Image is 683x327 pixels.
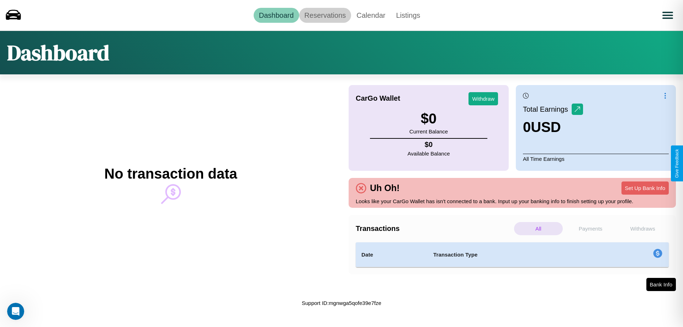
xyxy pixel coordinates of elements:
button: Set Up Bank Info [621,181,669,195]
p: Looks like your CarGo Wallet has isn't connected to a bank. Input up your banking info to finish ... [356,196,669,206]
p: Current Balance [409,127,448,136]
p: All [514,222,563,235]
button: Open menu [658,5,678,25]
p: All Time Earnings [523,154,669,164]
h4: Transaction Type [433,250,595,259]
table: simple table [356,242,669,267]
h4: Transactions [356,225,512,233]
h4: $ 0 [408,141,450,149]
p: Available Balance [408,149,450,158]
p: Withdraws [618,222,667,235]
h3: $ 0 [409,111,448,127]
h2: No transaction data [104,166,237,182]
h3: 0 USD [523,119,583,135]
button: Withdraw [468,92,498,105]
p: Total Earnings [523,103,572,116]
h4: CarGo Wallet [356,94,400,102]
a: Calendar [351,8,391,23]
iframe: Intercom live chat [7,303,24,320]
h4: Uh Oh! [366,183,403,193]
button: Bank Info [646,278,676,291]
p: Support ID: mgnwga5qofe39e7fze [302,298,381,308]
a: Dashboard [254,8,299,23]
h4: Date [361,250,422,259]
div: Give Feedback [674,149,679,178]
a: Listings [391,8,425,23]
p: Payments [566,222,615,235]
a: Reservations [299,8,351,23]
h1: Dashboard [7,38,109,67]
